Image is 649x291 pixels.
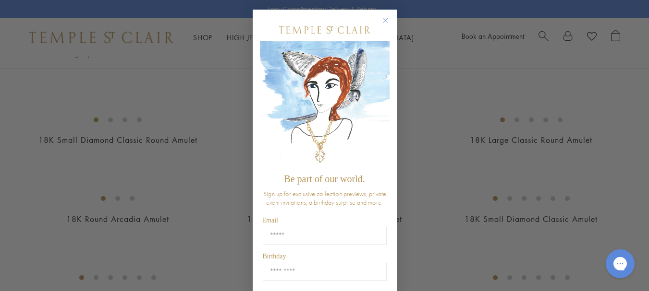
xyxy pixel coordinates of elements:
[384,19,396,31] button: Close dialog
[284,174,365,184] span: Be part of our world.
[260,41,390,169] img: c4a9eb12-d91a-4d4a-8ee0-386386f4f338.jpeg
[263,189,386,207] span: Sign up for exclusive collection previews, private event invitations, a birthday surprise and more.
[601,246,639,281] iframe: Gorgias live chat messenger
[262,217,278,224] span: Email
[279,26,370,34] img: Temple St. Clair
[263,227,387,245] input: Email
[263,253,286,260] span: Birthday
